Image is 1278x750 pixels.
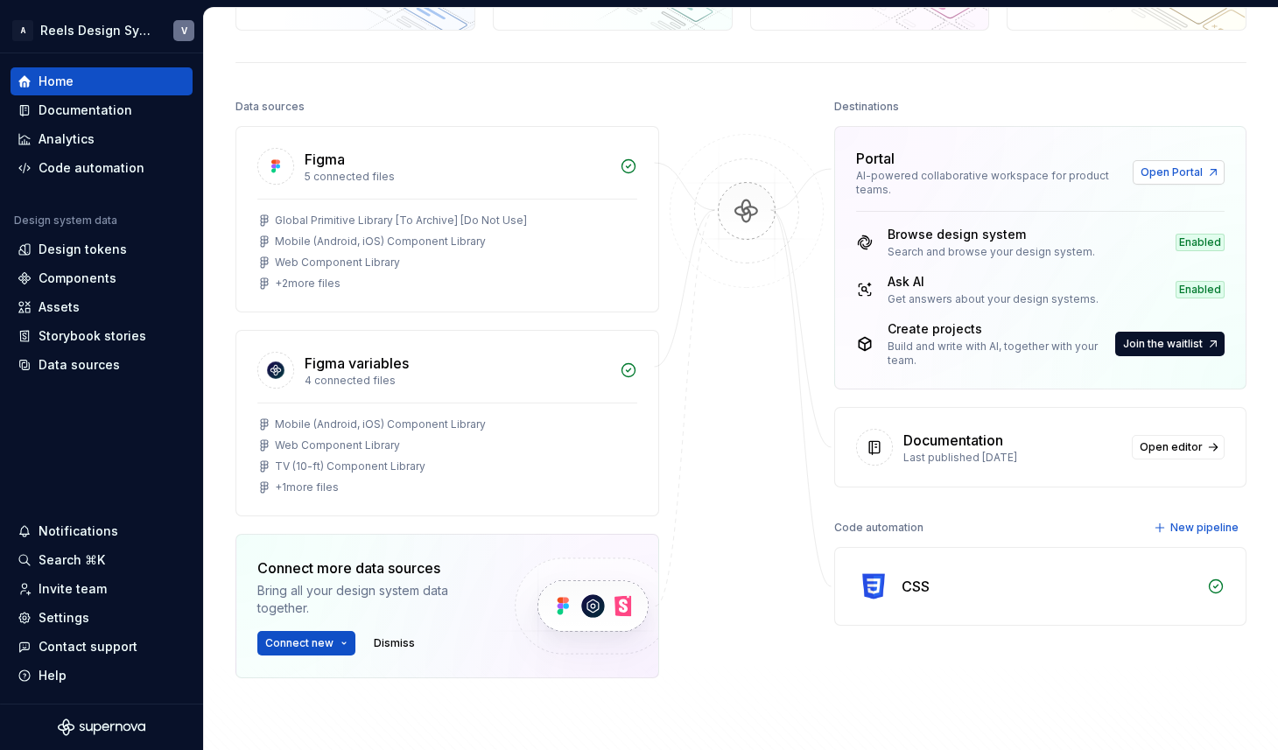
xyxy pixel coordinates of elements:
a: Data sources [11,351,193,379]
div: Analytics [39,130,95,148]
button: Join the waitlist [1115,332,1225,356]
div: Web Component Library [275,256,400,270]
div: Home [39,73,74,90]
a: Documentation [11,96,193,124]
div: Contact support [39,638,137,655]
div: Settings [39,609,89,627]
div: Get answers about your design systems. [888,292,1099,306]
div: Last published [DATE] [903,451,1121,465]
button: Contact support [11,633,193,661]
div: + 1 more files [275,480,339,494]
div: Browse design system [888,226,1095,243]
div: Web Component Library [275,438,400,452]
span: Join the waitlist [1123,337,1203,351]
div: A [12,20,33,41]
div: Search and browse your design system. [888,245,1095,259]
a: Invite team [11,575,193,603]
div: + 2 more files [275,277,341,291]
button: Search ⌘K [11,546,193,574]
a: Home [11,67,193,95]
span: Dismiss [374,636,415,650]
button: AReels Design SystemV [4,11,200,49]
div: Search ⌘K [39,551,105,569]
div: Data sources [235,95,305,119]
a: Figma variables4 connected filesMobile (Android, iOS) Component LibraryWeb Component LibraryTV (1... [235,330,659,516]
span: New pipeline [1170,521,1239,535]
a: Assets [11,293,193,321]
a: Figma5 connected filesGlobal Primitive Library [To Archive] [Do Not Use]Mobile (Android, iOS) Com... [235,126,659,312]
div: Storybook stories [39,327,146,345]
div: Assets [39,298,80,316]
div: CSS [902,576,930,597]
button: Notifications [11,517,193,545]
a: Settings [11,604,193,632]
a: Design tokens [11,235,193,263]
div: TV (10-ft) Component Library [275,459,425,473]
div: Mobile (Android, iOS) Component Library [275,235,486,249]
div: Data sources [39,356,120,374]
div: Components [39,270,116,287]
div: Mobile (Android, iOS) Component Library [275,417,486,431]
div: Reels Design System [40,22,152,39]
div: Code automation [39,159,144,177]
div: Portal [856,148,895,169]
a: Open editor [1132,435,1225,459]
div: Enabled [1176,281,1225,298]
div: Build and write with AI, together with your team. [888,340,1112,368]
a: Analytics [11,125,193,153]
div: Bring all your design system data together. [257,582,485,617]
a: Components [11,264,193,292]
div: Documentation [903,430,1003,451]
div: Enabled [1176,234,1225,251]
span: Open Portal [1141,165,1203,179]
a: Storybook stories [11,322,193,350]
div: Figma variables [305,353,409,374]
div: Notifications [39,522,118,540]
div: Design tokens [39,241,127,258]
div: Help [39,667,67,684]
span: Open editor [1140,440,1203,454]
svg: Supernova Logo [58,718,145,736]
div: Create projects [888,320,1112,338]
div: Invite team [39,580,107,598]
button: Help [11,662,193,690]
div: V [181,24,187,38]
div: Design system data [14,214,117,228]
a: Open Portal [1133,160,1225,185]
button: Connect new [257,631,355,655]
div: Figma [305,149,345,170]
button: Dismiss [366,631,423,655]
div: Ask AI [888,273,1099,291]
span: Connect new [265,636,334,650]
div: Documentation [39,102,132,119]
div: AI-powered collaborative workspace for product teams. [856,169,1122,197]
a: Code automation [11,154,193,182]
div: Destinations [834,95,899,119]
div: 4 connected files [305,374,609,388]
div: Code automation [834,515,923,540]
div: Connect more data sources [257,557,485,578]
button: New pipeline [1148,515,1246,540]
div: 5 connected files [305,170,609,184]
div: Global Primitive Library [To Archive] [Do Not Use] [275,214,527,228]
